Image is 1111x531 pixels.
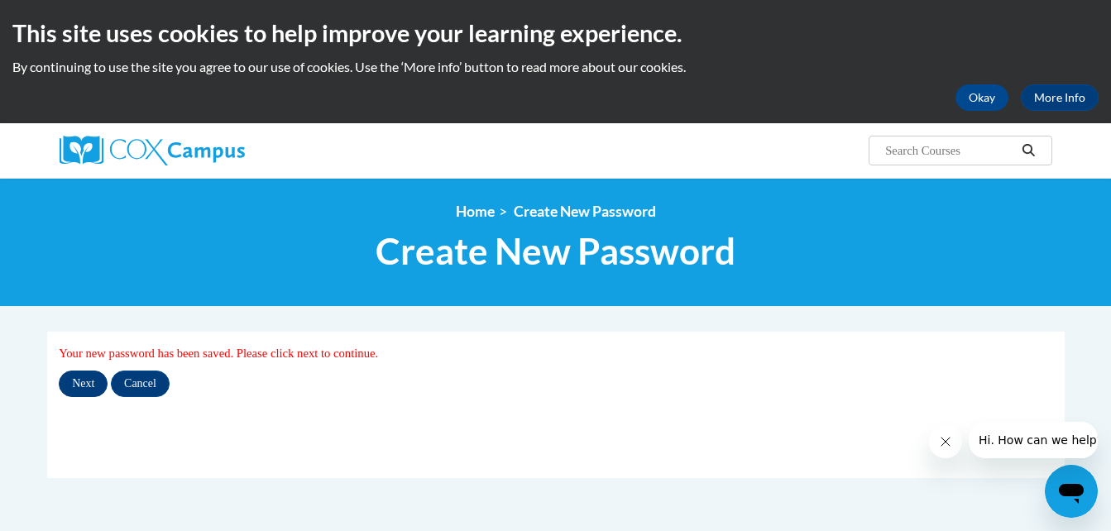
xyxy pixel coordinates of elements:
[456,203,495,220] a: Home
[929,425,962,458] iframe: Close message
[59,347,378,360] span: Your new password has been saved. Please click next to continue.
[12,17,1099,50] h2: This site uses cookies to help improve your learning experience.
[884,141,1016,160] input: Search Courses
[955,84,1008,111] button: Okay
[376,229,735,273] span: Create New Password
[969,422,1098,458] iframe: Message from company
[12,58,1099,76] p: By continuing to use the site you agree to our use of cookies. Use the ‘More info’ button to read...
[111,371,170,397] input: Cancel
[10,12,134,25] span: Hi. How can we help?
[60,136,245,165] img: Cox Campus
[1016,141,1041,160] button: Search
[514,203,656,220] span: Create New Password
[1045,465,1098,518] iframe: Button to launch messaging window
[60,136,374,165] a: Cox Campus
[59,371,108,397] input: Next
[1021,84,1099,111] a: More Info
